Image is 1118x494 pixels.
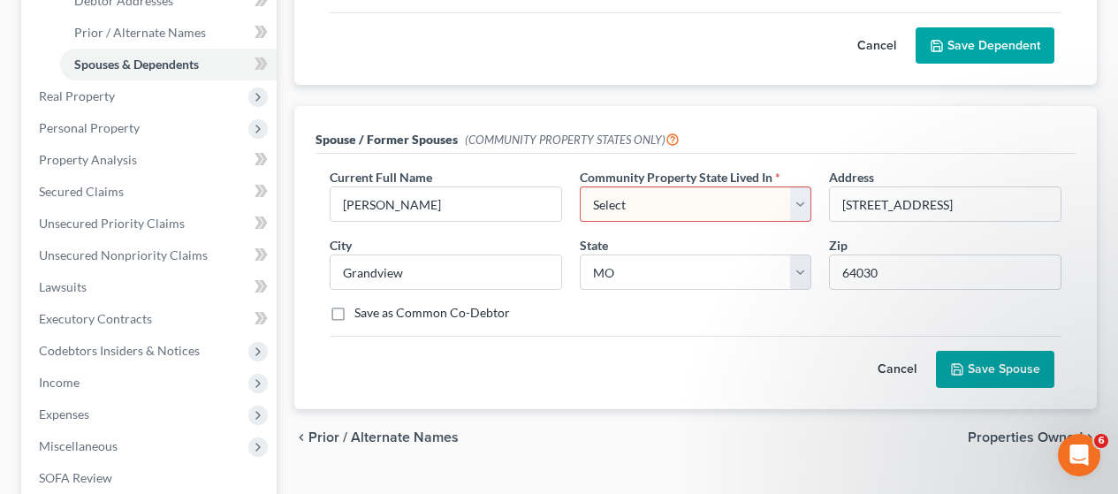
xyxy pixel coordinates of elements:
[74,25,206,40] span: Prior / Alternate Names
[331,255,561,289] input: Enter city...
[25,303,277,335] a: Executory Contracts
[39,184,124,199] span: Secured Claims
[829,255,1061,290] input: XXXXX
[39,407,89,422] span: Expenses
[1058,434,1100,476] iframe: Intercom live chat
[308,430,459,445] span: Prior / Alternate Names
[829,168,874,186] label: Address
[331,187,561,221] input: Enter name...
[330,170,432,185] span: Current Full Name
[60,17,277,49] a: Prior / Alternate Names
[39,438,118,453] span: Miscellaneous
[25,239,277,271] a: Unsecured Nonpriority Claims
[858,352,936,387] button: Cancel
[916,27,1054,65] button: Save Dependent
[968,430,1097,445] button: Properties Owned chevron_right
[39,311,152,326] span: Executory Contracts
[39,343,200,358] span: Codebtors Insiders & Notices
[330,236,352,255] label: City
[25,462,277,494] a: SOFA Review
[829,236,848,255] label: Zip
[294,430,459,445] button: chevron_left Prior / Alternate Names
[580,236,608,255] label: State
[39,470,112,485] span: SOFA Review
[39,152,137,167] span: Property Analysis
[354,304,510,322] label: Save as Common Co-Debtor
[39,375,80,390] span: Income
[294,430,308,445] i: chevron_left
[39,88,115,103] span: Real Property
[60,49,277,80] a: Spouses & Dependents
[39,279,87,294] span: Lawsuits
[968,430,1083,445] span: Properties Owned
[25,176,277,208] a: Secured Claims
[580,170,772,185] span: Community Property State Lived In
[465,133,680,147] span: (COMMUNITY PROPERTY STATES ONLY)
[25,271,277,303] a: Lawsuits
[74,57,199,72] span: Spouses & Dependents
[1094,434,1108,448] span: 6
[25,208,277,239] a: Unsecured Priority Claims
[39,247,208,262] span: Unsecured Nonpriority Claims
[25,144,277,176] a: Property Analysis
[39,120,140,135] span: Personal Property
[838,28,916,64] button: Cancel
[316,132,458,147] span: Spouse / Former Spouses
[936,351,1054,388] button: Save Spouse
[830,187,1061,221] input: Enter address...
[1083,430,1097,445] i: chevron_right
[39,216,185,231] span: Unsecured Priority Claims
